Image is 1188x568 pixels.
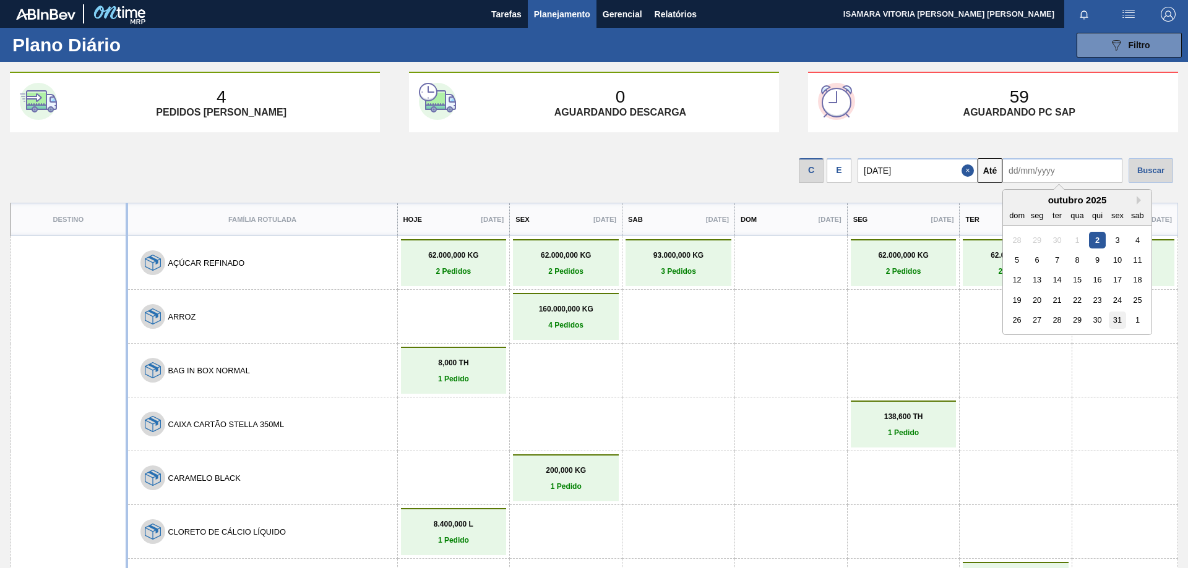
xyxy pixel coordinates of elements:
p: 8.400,000 L [404,520,504,528]
img: first-card-icon [20,83,57,120]
div: sab [1129,207,1146,224]
button: ARROZ [168,312,196,321]
div: ter [1049,207,1065,224]
p: 93.000,000 KG [629,251,728,260]
p: 1 Pedido [404,375,504,383]
p: Aguardando descarga [554,107,686,118]
div: Choose sexta-feira, 31 de outubro de 2025 [1109,312,1126,328]
a: 8,000 TH1 Pedido [404,358,504,383]
div: Choose sábado, 1 de novembro de 2025 [1129,312,1146,328]
div: Choose segunda-feira, 6 de outubro de 2025 [1029,252,1046,268]
a: 93.000,000 KG3 Pedidos [629,251,728,276]
div: seg [1029,207,1046,224]
img: userActions [1121,7,1136,22]
div: Choose quinta-feira, 30 de outubro de 2025 [1089,312,1106,328]
div: Visão Data de Entrega [827,155,851,183]
div: E [827,158,851,183]
p: 8,000 TH [404,358,504,367]
div: Choose segunda-feira, 20 de outubro de 2025 [1029,292,1046,308]
div: Choose sábado, 4 de outubro de 2025 [1129,232,1146,248]
div: Choose quarta-feira, 15 de outubro de 2025 [1069,271,1085,288]
div: qua [1069,207,1085,224]
p: [DATE] [481,216,504,223]
div: outubro 2025 [1003,195,1151,205]
button: BAG IN BOX NORMAL [168,366,250,375]
span: Planejamento [534,7,590,22]
div: qui [1089,207,1106,224]
a: 62.000,000 KG2 Pedidos [854,251,953,276]
p: 62.000,000 KG [854,251,953,260]
button: CLORETO DE CÁLCIO LÍQUIDO [168,527,286,536]
p: 62.000,000 KG [404,251,504,260]
div: Choose domingo, 5 de outubro de 2025 [1009,252,1025,268]
img: 7hKVVNeldsGH5KwE07rPnOGsQy+SHCf9ftlnweef0E1el2YcIeEt5yaNqj+jPq4oMsVpG1vCxiwYEd4SvddTlxqBvEWZPhf52... [145,255,161,271]
button: Até [978,158,1002,183]
p: 3 Pedidos [629,267,728,276]
div: Not available terça-feira, 30 de setembro de 2025 [1049,232,1065,248]
span: Relatórios [655,7,697,22]
div: Choose domingo, 12 de outubro de 2025 [1009,271,1025,288]
p: Aguardando PC SAP [963,107,1075,118]
h1: Plano Diário [12,38,229,52]
img: second-card-icon [419,83,456,120]
p: [DATE] [706,216,729,223]
div: Not available segunda-feira, 29 de setembro de 2025 [1029,232,1046,248]
div: Not available domingo, 28 de setembro de 2025 [1009,232,1025,248]
span: Gerencial [603,7,642,22]
img: 7hKVVNeldsGH5KwE07rPnOGsQy+SHCf9ftlnweef0E1el2YcIeEt5yaNqj+jPq4oMsVpG1vCxiwYEd4SvddTlxqBvEWZPhf52... [145,523,161,540]
div: Choose quinta-feira, 9 de outubro de 2025 [1089,252,1106,268]
div: Choose terça-feira, 28 de outubro de 2025 [1049,312,1065,328]
p: 62.000,000 KG [516,251,616,260]
div: Choose terça-feira, 21 de outubro de 2025 [1049,292,1065,308]
button: Next Month [1137,196,1145,205]
a: 62.000,000 KG2 Pedidos [404,251,504,276]
button: Filtro [1077,33,1182,57]
div: Visão data de Coleta [799,155,824,183]
div: Choose quarta-feira, 8 de outubro de 2025 [1069,252,1085,268]
p: Ter [965,216,979,223]
p: Sab [628,216,643,223]
p: 138,600 TH [854,412,953,421]
div: Choose quinta-feira, 23 de outubro de 2025 [1089,292,1106,308]
button: Notificações [1064,6,1104,23]
div: Choose sábado, 18 de outubro de 2025 [1129,271,1146,288]
img: 7hKVVNeldsGH5KwE07rPnOGsQy+SHCf9ftlnweef0E1el2YcIeEt5yaNqj+jPq4oMsVpG1vCxiwYEd4SvddTlxqBvEWZPhf52... [145,470,161,486]
img: Logout [1161,7,1176,22]
p: 59 [1010,87,1029,107]
p: Seg [853,216,868,223]
th: Família Rotulada [127,203,398,236]
button: Close [962,158,978,183]
div: Choose quarta-feira, 29 de outubro de 2025 [1069,312,1085,328]
div: dom [1009,207,1025,224]
input: dd/mm/yyyy [858,158,978,183]
a: 62.000,000 KG2 Pedidos [516,251,616,276]
a: 62.000,000 KG2 Pedidos [966,251,1065,276]
div: Choose sexta-feira, 10 de outubro de 2025 [1109,252,1126,268]
p: 0 [616,87,626,107]
p: 4 Pedidos [516,321,616,329]
div: Choose segunda-feira, 27 de outubro de 2025 [1029,312,1046,328]
p: [DATE] [931,216,953,223]
button: CAIXA CARTÃO STELLA 350ML [168,420,285,429]
div: Choose sábado, 25 de outubro de 2025 [1129,292,1146,308]
div: Choose sexta-feira, 17 de outubro de 2025 [1109,271,1126,288]
a: 200,000 KG1 Pedido [516,466,616,491]
span: Tarefas [491,7,522,22]
p: 62.000,000 KG [966,251,1065,260]
p: 160.000,000 KG [516,305,616,313]
div: Buscar [1129,158,1173,183]
div: Choose sexta-feira, 24 de outubro de 2025 [1109,292,1126,308]
p: 1 Pedido [404,536,504,545]
div: month 2025-10 [1007,230,1147,330]
p: 2 Pedidos [966,267,1065,276]
img: 7hKVVNeldsGH5KwE07rPnOGsQy+SHCf9ftlnweef0E1el2YcIeEt5yaNqj+jPq4oMsVpG1vCxiwYEd4SvddTlxqBvEWZPhf52... [145,416,161,432]
div: Choose sábado, 11 de outubro de 2025 [1129,252,1146,268]
div: Not available quarta-feira, 1 de outubro de 2025 [1069,232,1085,248]
p: 1 Pedido [516,482,616,491]
button: AÇÚCAR REFINADO [168,258,245,268]
p: [DATE] [1149,216,1172,223]
img: third-card-icon [818,83,855,120]
p: Sex [515,216,529,223]
img: 7hKVVNeldsGH5KwE07rPnOGsQy+SHCf9ftlnweef0E1el2YcIeEt5yaNqj+jPq4oMsVpG1vCxiwYEd4SvddTlxqBvEWZPhf52... [145,308,161,324]
div: Choose terça-feira, 14 de outubro de 2025 [1049,271,1065,288]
